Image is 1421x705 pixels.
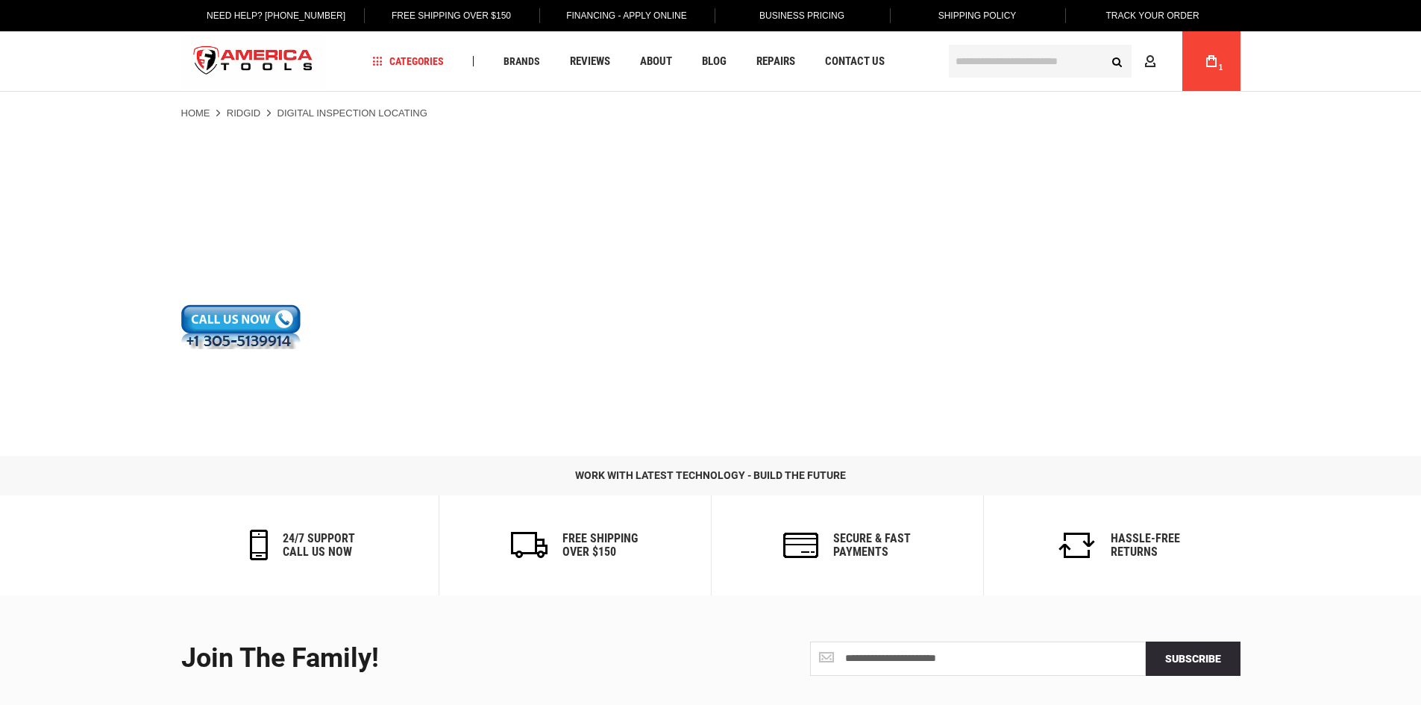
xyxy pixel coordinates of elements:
button: Search [1103,47,1132,75]
a: Repairs [750,51,802,72]
span: Reviews [570,56,610,67]
a: Reviews [563,51,617,72]
h6: secure & fast payments [833,532,911,558]
a: 1 [1197,31,1226,91]
a: About [633,51,679,72]
span: Brands [504,56,540,66]
div: Join the Family! [181,644,700,674]
h6: 24/7 support call us now [283,532,355,558]
h6: Free Shipping Over $150 [562,532,638,558]
img: callout_customer_support2.gif [181,304,301,349]
a: Categories [366,51,451,72]
strong: Digital Inspection Locating [277,107,427,119]
button: Subscribe [1146,642,1240,676]
a: store logo [181,34,326,90]
span: Subscribe [1165,653,1221,665]
span: 1 [1219,63,1223,72]
a: Blog [695,51,733,72]
span: Shipping Policy [938,10,1017,21]
a: Home [181,107,210,120]
span: Blog [702,56,727,67]
a: Ridgid [227,107,261,120]
span: About [640,56,672,67]
span: Contact Us [825,56,885,67]
span: Categories [372,56,444,66]
img: America Tools [181,34,326,90]
h6: Hassle-Free Returns [1111,532,1180,558]
a: Brands [497,51,547,72]
span: Repairs [756,56,795,67]
a: Contact Us [818,51,891,72]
